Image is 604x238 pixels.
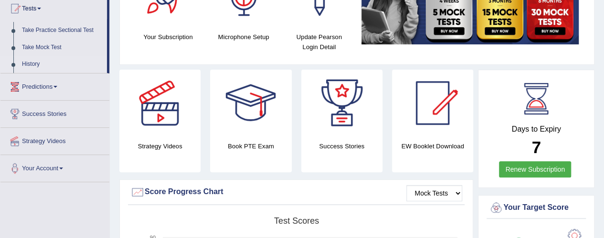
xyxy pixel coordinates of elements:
[211,32,276,42] h4: Microphone Setup
[130,185,462,199] div: Score Progress Chart
[499,161,571,177] a: Renew Subscription
[392,141,473,151] h4: EW Booklet Download
[274,216,319,226] tspan: Test scores
[0,73,109,97] a: Predictions
[18,56,107,73] a: History
[286,32,352,52] h4: Update Pearson Login Detail
[0,128,109,152] a: Strategy Videos
[210,141,291,151] h4: Book PTE Exam
[135,32,201,42] h4: Your Subscription
[301,141,382,151] h4: Success Stories
[18,22,107,39] a: Take Practice Sectional Test
[119,141,201,151] h4: Strategy Videos
[0,101,109,124] a: Success Stories
[18,39,107,56] a: Take Mock Test
[489,201,583,215] div: Your Target Score
[531,138,540,156] b: 7
[489,125,583,134] h4: Days to Expiry
[0,155,109,179] a: Your Account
